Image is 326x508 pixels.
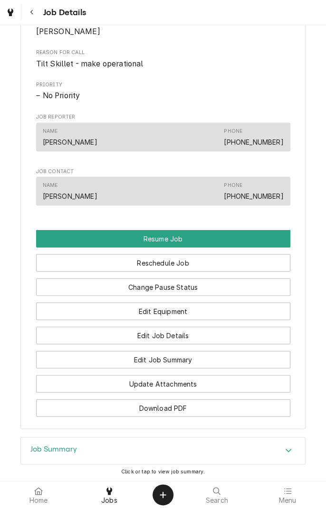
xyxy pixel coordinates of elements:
[43,181,97,200] div: Name
[36,230,290,247] button: Resume Job
[29,497,48,504] span: Home
[36,167,290,210] div: Job Contact
[224,192,283,200] a: [PHONE_NUMBER]
[36,27,100,36] span: [PERSON_NAME]
[36,81,290,89] span: Priority
[36,122,290,156] div: Job Reporter List
[36,375,290,392] button: Update Attachments
[36,230,290,247] div: Button Group Row
[23,4,40,21] button: Navigate back
[36,344,290,368] div: Button Group Row
[30,445,77,454] h3: Job Summary
[43,127,58,135] div: Name
[43,127,97,146] div: Name
[4,483,74,506] a: Home
[36,271,290,296] div: Button Group Row
[43,137,97,147] div: [PERSON_NAME]
[36,392,290,416] div: Button Group Row
[36,113,290,156] div: Job Reporter
[40,6,86,19] span: Job Details
[36,122,290,151] div: Contact
[36,302,290,320] button: Edit Equipment
[36,278,290,296] button: Change Pause Status
[206,497,228,504] span: Search
[36,176,290,210] div: Job Contact List
[36,113,290,120] span: Job Reporter
[101,497,117,504] span: Jobs
[36,326,290,344] button: Edit Job Details
[75,483,144,506] a: Jobs
[36,49,290,56] span: Reason For Call
[43,191,97,201] div: [PERSON_NAME]
[36,247,290,271] div: Button Group Row
[121,468,205,474] span: Click or tap to view job summary.
[224,138,283,146] a: [PHONE_NUMBER]
[36,90,290,102] span: Priority
[20,437,306,464] div: Job Summary
[36,176,290,205] div: Contact
[36,26,290,37] span: Assigned Technician(s)
[224,127,242,135] div: Phone
[278,497,296,504] span: Menu
[153,484,173,505] button: Create Object
[43,181,58,189] div: Name
[21,437,305,464] button: Accordion Details Expand Trigger
[36,90,290,102] div: No Priority
[224,181,242,189] div: Phone
[36,81,290,102] div: Priority
[36,351,290,368] button: Edit Job Summary
[36,59,144,68] span: Tilt Skillet - make operational
[182,483,252,506] a: Search
[36,296,290,320] div: Button Group Row
[36,320,290,344] div: Button Group Row
[253,483,323,506] a: Menu
[36,230,290,416] div: Button Group
[36,49,290,69] div: Reason For Call
[224,181,283,200] div: Phone
[224,127,283,146] div: Phone
[36,17,290,37] div: Assigned Technician(s)
[36,399,290,416] button: Download PDF
[21,437,305,464] div: Accordion Header
[36,58,290,70] span: Reason For Call
[36,368,290,392] div: Button Group Row
[36,254,290,271] button: Reschedule Job
[36,167,290,175] span: Job Contact
[2,4,19,21] a: Go to Jobs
